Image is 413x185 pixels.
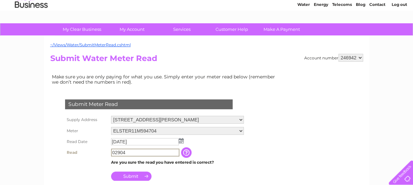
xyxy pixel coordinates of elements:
[181,147,193,158] input: Information
[111,172,151,181] input: Submit
[55,23,109,35] a: My Clear Business
[297,28,310,33] a: Water
[50,72,280,86] td: Make sure you are only paying for what you use. Simply enter your meter read below (remember we d...
[50,42,131,47] a: ~/Views/Water/SubmitMeterRead.cshtml
[65,99,233,109] div: Submit Meter Read
[255,23,309,35] a: Make A Payment
[155,23,209,35] a: Services
[63,147,109,158] th: Read
[179,138,184,143] img: ...
[63,136,109,147] th: Read Date
[304,54,363,62] div: Account number
[314,28,328,33] a: Energy
[369,28,385,33] a: Contact
[105,23,159,35] a: My Account
[63,125,109,136] th: Meter
[356,28,365,33] a: Blog
[391,28,407,33] a: Log out
[52,4,362,32] div: Clear Business is a trading name of Verastar Limited (registered in [GEOGRAPHIC_DATA] No. 3667643...
[205,23,259,35] a: Customer Help
[14,17,48,37] img: logo.png
[332,28,352,33] a: Telecoms
[50,54,363,66] h2: Submit Water Meter Read
[109,158,245,167] td: Are you sure the read you have entered is correct?
[63,114,109,125] th: Supply Address
[289,3,334,11] a: 0333 014 3131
